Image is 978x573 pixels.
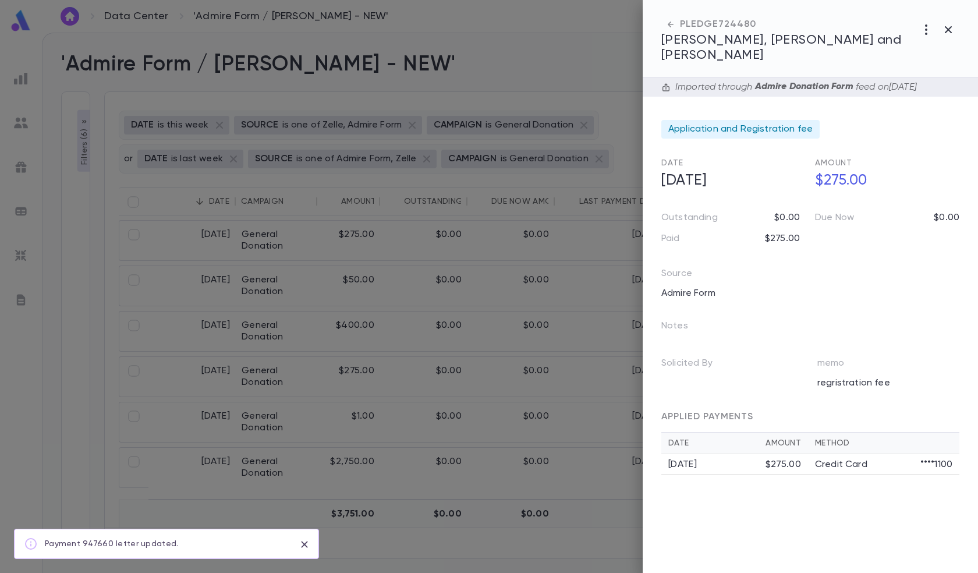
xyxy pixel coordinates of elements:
[766,459,801,471] div: $275.00
[668,438,766,448] div: Date
[661,268,692,284] p: Source
[661,412,753,422] span: APPLIED PAYMENTS
[808,433,959,454] th: Method
[654,169,806,193] h5: [DATE]
[661,317,707,340] p: Notes
[765,233,800,245] p: $275.00
[815,459,867,471] p: Credit Card
[815,159,852,167] span: Amount
[668,123,813,135] span: Application and Registration fee
[668,459,766,471] div: [DATE]
[817,358,845,374] p: memo
[661,212,718,224] p: Outstanding
[753,81,856,93] p: Admire Donation Form
[934,212,959,224] p: $0.00
[661,233,680,245] p: Paid
[295,535,314,554] button: close
[661,120,820,139] div: Application and Registration fee
[774,212,800,224] p: $0.00
[661,19,915,30] div: PLEDGE 724480
[654,284,803,303] div: Admire Form
[808,169,959,193] h5: $275.00
[45,533,178,555] div: Payment 947660 letter updated.
[810,374,959,392] div: regristration fee
[661,159,683,167] span: Date
[661,354,731,377] p: Solicited By
[766,438,801,448] div: Amount
[661,34,901,62] span: [PERSON_NAME], [PERSON_NAME] and [PERSON_NAME]
[815,212,854,224] p: Due Now
[671,81,916,93] div: Imported through feed on [DATE]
